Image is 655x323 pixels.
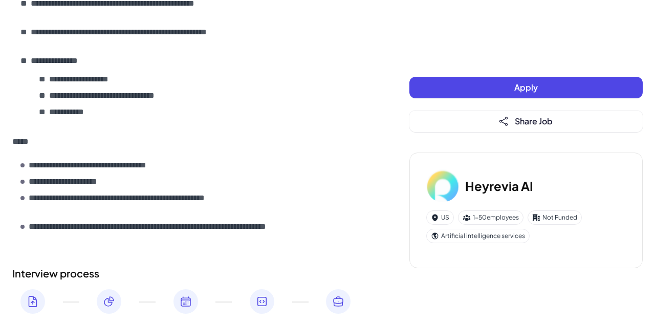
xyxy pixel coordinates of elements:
[12,266,368,281] h2: Interview process
[465,177,533,195] h3: Heyrevia AI
[409,111,643,132] button: Share Job
[528,210,582,225] div: Not Funded
[515,116,553,126] span: Share Job
[514,82,538,93] span: Apply
[426,229,530,243] div: Artificial intelligence services
[426,169,459,202] img: He
[426,210,454,225] div: US
[409,77,643,98] button: Apply
[458,210,523,225] div: 1-50 employees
